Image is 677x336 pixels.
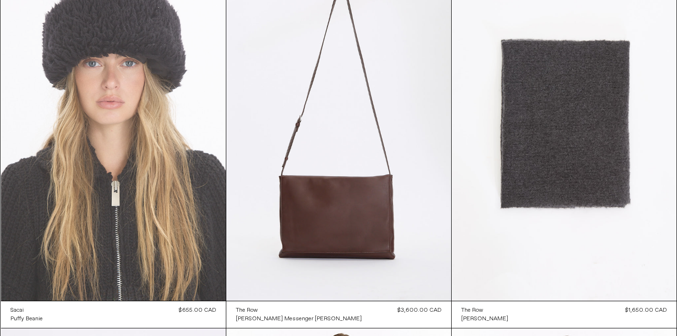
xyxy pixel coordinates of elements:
[236,306,258,315] div: The Row
[461,306,508,315] a: The Row
[236,306,362,315] a: The Row
[236,315,362,323] a: [PERSON_NAME] Messenger [PERSON_NAME]
[236,315,362,323] div: [PERSON_NAME] Messenger [PERSON_NAME]
[10,306,43,315] a: Sacai
[461,315,508,323] a: [PERSON_NAME]
[179,306,216,315] div: $655.00 CAD
[461,315,508,323] div: [PERSON_NAME]
[625,306,667,315] div: $1,650.00 CAD
[10,315,43,323] div: Puffy Beanie
[10,315,43,323] a: Puffy Beanie
[461,306,483,315] div: The Row
[10,306,24,315] div: Sacai
[397,306,442,315] div: $3,600.00 CAD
